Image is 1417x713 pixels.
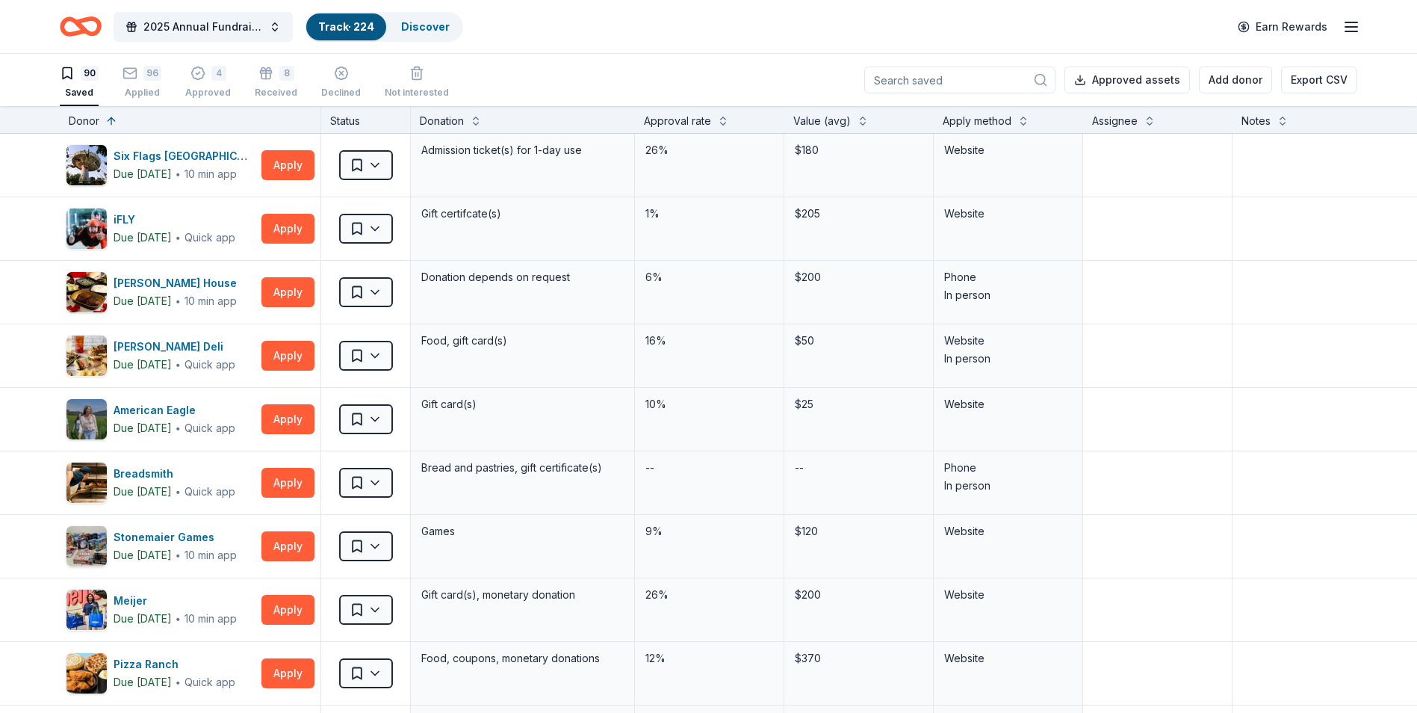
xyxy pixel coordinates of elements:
[114,229,172,247] div: Due [DATE]
[261,468,314,498] button: Apply
[114,401,235,419] div: American Eagle
[175,485,182,498] span: ∙
[175,549,182,561] span: ∙
[143,66,161,81] div: 96
[261,658,314,688] button: Apply
[644,457,656,478] div: --
[114,592,237,610] div: Meijer
[420,521,625,542] div: Games
[123,60,161,106] button: 96Applied
[420,112,464,130] div: Donation
[60,60,99,106] button: 90Saved
[793,394,924,415] div: $25
[261,595,314,625] button: Apply
[114,165,172,183] div: Due [DATE]
[644,112,711,130] div: Approval rate
[114,419,172,437] div: Due [DATE]
[66,208,255,250] button: Image for iFLYiFLYDue [DATE]∙Quick app
[66,526,107,567] img: Image for Stonemaier Games
[114,673,172,691] div: Due [DATE]
[793,521,924,542] div: $120
[66,398,255,440] button: Image for American EagleAmerican EagleDue [DATE]∙Quick app
[123,87,161,99] div: Applied
[175,294,182,307] span: ∙
[175,422,182,434] span: ∙
[261,531,314,561] button: Apply
[185,611,237,626] div: 10 min app
[1241,112,1271,130] div: Notes
[114,610,172,628] div: Due [DATE]
[175,167,182,180] span: ∙
[66,335,255,377] button: Image for McAlister's Deli[PERSON_NAME] DeliDue [DATE]∙Quick app
[175,612,182,625] span: ∙
[793,267,924,288] div: $200
[944,286,1072,304] div: In person
[944,586,1072,604] div: Website
[420,648,625,669] div: Food, coupons, monetary donations
[1199,67,1272,93] button: Add donor
[420,584,625,605] div: Gift card(s), monetary donation
[944,141,1072,159] div: Website
[644,394,775,415] div: 10%
[81,66,99,81] div: 90
[305,12,463,42] button: Track· 224Discover
[66,463,107,503] img: Image for Breadsmith
[211,66,226,81] div: 4
[175,676,182,688] span: ∙
[420,457,625,478] div: Bread and pastries, gift certificate(s)
[114,338,235,356] div: [PERSON_NAME] Deli
[66,271,255,313] button: Image for Ruth's Chris Steak House[PERSON_NAME] HouseDue [DATE]∙10 min app
[793,330,924,351] div: $50
[114,147,255,165] div: Six Flags [GEOGRAPHIC_DATA] ([GEOGRAPHIC_DATA])
[114,211,235,229] div: iFLY
[114,655,235,673] div: Pizza Ranch
[385,60,449,106] button: Not interested
[944,459,1072,477] div: Phone
[401,20,450,33] a: Discover
[1064,67,1190,93] button: Approved assets
[66,272,107,312] img: Image for Ruth's Chris Steak House
[644,648,775,669] div: 12%
[644,267,775,288] div: 6%
[261,277,314,307] button: Apply
[793,203,924,224] div: $205
[944,395,1072,413] div: Website
[66,652,255,694] button: Image for Pizza RanchPizza RanchDue [DATE]∙Quick app
[66,590,107,630] img: Image for Meijer
[185,87,231,99] div: Approved
[185,421,235,436] div: Quick app
[944,649,1072,667] div: Website
[1281,67,1357,93] button: Export CSV
[420,140,625,161] div: Admission ticket(s) for 1-day use
[114,546,172,564] div: Due [DATE]
[175,358,182,371] span: ∙
[644,140,775,161] div: 26%
[261,341,314,371] button: Apply
[185,60,231,106] button: 4Approved
[1092,112,1138,130] div: Assignee
[644,584,775,605] div: 26%
[261,214,314,244] button: Apply
[114,528,237,546] div: Stonemaier Games
[185,484,235,499] div: Quick app
[60,9,102,44] a: Home
[255,87,297,99] div: Received
[420,267,625,288] div: Donation depends on request
[944,477,1072,495] div: In person
[66,209,107,249] img: Image for iFLY
[185,230,235,245] div: Quick app
[644,203,775,224] div: 1%
[644,330,775,351] div: 16%
[944,268,1072,286] div: Phone
[114,465,235,483] div: Breadsmith
[944,350,1072,368] div: In person
[185,548,237,563] div: 10 min app
[60,87,99,99] div: Saved
[66,144,255,186] button: Image for Six Flags Great America (Gurnee)Six Flags [GEOGRAPHIC_DATA] ([GEOGRAPHIC_DATA])Due [DAT...
[66,145,107,185] img: Image for Six Flags Great America (Gurnee)
[279,66,294,81] div: 8
[793,457,805,478] div: --
[66,525,255,567] button: Image for Stonemaier GamesStonemaier GamesDue [DATE]∙10 min app
[944,332,1072,350] div: Website
[420,330,625,351] div: Food, gift card(s)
